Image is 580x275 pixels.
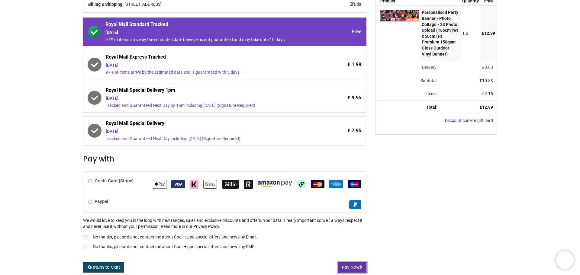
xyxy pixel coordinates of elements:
[124,2,162,8] span: [STREET_ADDRESS]
[83,262,124,273] a: Return to Cart
[153,181,166,186] span: Apple Pay
[347,94,361,101] span: £ 9.95
[88,179,92,183] input: Credit Card (Stripe)
[348,180,361,188] img: Maestro
[556,251,574,269] iframe: Brevo live chat
[106,120,310,129] span: Royal Mail Special Delivery
[244,181,253,186] span: Revolut Pay
[482,65,493,70] span: £
[376,87,441,101] td: Taxes:
[258,181,292,186] span: Amazon Pay
[106,87,310,95] span: Royal Mail Special Delivery 1pm
[426,105,437,110] strong: Total:
[482,105,493,110] span: 12.99
[105,30,310,36] div: [DATE]
[349,200,361,209] img: Paypal
[338,262,366,273] button: Pay Now
[482,91,493,96] span: £
[380,10,419,21] img: vnW4oQAAAAZJREFUAwCGIs0AO825BAAAAABJRU5ErkJggg==
[329,180,343,188] img: American Express
[484,31,495,36] span: 12.99
[352,28,362,35] span: Free
[258,181,292,187] img: Amazon Pay
[88,200,92,204] input: Paypal
[106,69,310,75] div: 97% of items arrive by the estimated date and is guaranteed with 3 days
[350,2,361,8] a: Edit
[376,61,441,74] td: Delivery will be updated after choosing a new delivery method
[190,180,198,189] img: Klarna
[93,244,256,250] p: No thanks, please do not contact me about Cool Hippo special offers and news by SMS.
[153,180,166,189] img: Apple Pay
[311,181,324,186] span: MasterCard
[347,127,361,134] span: £ 7.95
[297,181,306,186] span: Afterpay Clearpay
[106,95,310,101] div: [DATE]
[171,180,185,188] img: VISA
[462,30,479,37] div: 1.0
[95,178,134,183] b: Credit Card (Stripe)
[93,234,257,240] p: No thanks, please do not contact me about Cool Hippo special offers and news by Email.
[445,118,493,123] a: Discount code or gift card
[88,2,124,7] b: Billing & Shipping:
[83,218,366,251] div: We would love to keep you in the loop with new ranges, sales and exclusive discounts and offers. ...
[348,181,361,186] span: Maestro
[422,10,458,56] strong: Personalised Party Banner - Photo Collage - 23 Photo Upload (166cm (W) x 50cm (H), Premium 150gsm...
[105,37,310,43] div: 97% of items arrive by the estimated date however is not guaranteed and may take upto 10 days
[95,199,108,204] b: Paypal
[106,54,310,62] span: Royal Mail Express Tracked
[222,181,239,186] span: Billie
[480,78,493,83] span: £
[171,181,185,186] span: VISA
[482,78,493,83] span: 10.83
[485,91,493,96] span: 2.16
[105,21,310,30] span: Royal Mail Standard Tracked
[349,202,361,207] span: Paypal
[297,180,306,189] img: Afterpay Clearpay
[106,62,310,69] div: [DATE]
[480,105,493,110] strong: £
[83,245,88,249] input: No thanks, please do not contact me about Cool Hippo special offers and news by SMS.
[222,180,239,189] img: Billie
[83,154,366,164] h3: Pay with
[311,180,324,188] img: MasterCard
[244,180,253,189] img: Revolut Pay
[347,61,361,68] span: £ 1.99
[329,181,343,186] span: American Express
[190,181,198,186] span: Klarna
[106,103,310,109] div: Tracked and Guaranteed Next Day by 1pm including [DATE] (Signature Required)
[83,235,88,239] input: No thanks, please do not contact me about Cool Hippo special offers and news by Email.
[106,129,310,135] div: [DATE]
[203,181,217,186] span: Google Pay
[485,65,493,70] span: 0.00
[482,31,495,36] span: £
[106,136,310,142] div: Tracked and Guaranteed Next Day including [DATE] (Signature Required)
[376,74,441,88] td: Subtotal:
[203,180,217,189] img: Google Pay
